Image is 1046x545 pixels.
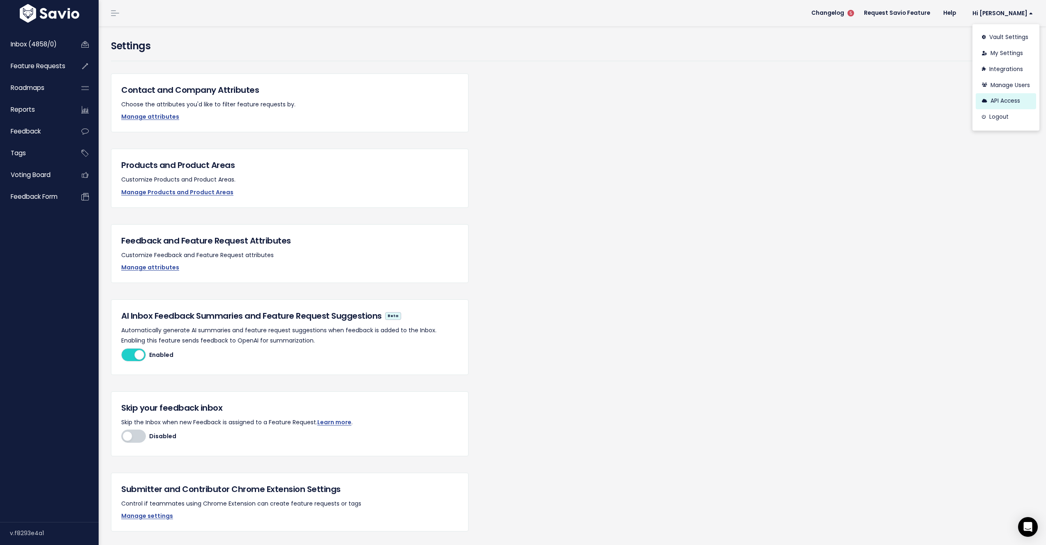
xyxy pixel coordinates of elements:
h5: Submitter and Contributor Chrome Extension Settings [121,483,458,495]
a: Vault Settings [976,30,1036,46]
p: Choose the attributes you'd like to filter feature requests by. [121,99,458,110]
p: Automatically generate AI summaries and feature request suggestions when feedback is added to the... [121,325,458,346]
div: Hi [PERSON_NAME] [972,24,1039,131]
h5: Contact and Company Attributes [121,84,458,96]
span: Hi [PERSON_NAME] [972,10,1033,16]
a: Feedback [2,122,68,141]
span: Feedback [11,127,41,136]
span: Feedback form [11,192,58,201]
a: Logout [976,109,1036,125]
h5: Feedback and Feature Request Attributes [121,235,458,247]
h5: Skip your feedback inbox [121,402,458,414]
span: Feature Requests [11,62,65,70]
a: Manage attributes [121,113,179,121]
a: Hi [PERSON_NAME] [963,7,1039,20]
p: Customize Feedback and Feature Request attributes [121,250,458,260]
span: 5 [847,10,854,16]
div: Open Intercom Messenger [1018,517,1038,537]
a: Manage attributes [121,263,179,271]
a: Manage Users [976,77,1036,93]
a: Tags [2,144,68,163]
img: logo-white.9d6f32f41409.svg [18,4,81,23]
a: Help [937,7,963,19]
span: Tags [11,149,26,157]
strong: Beta [388,313,398,318]
h5: Products and Product Areas [121,159,458,171]
a: Inbox (4858/0) [2,35,68,54]
span: Reports [11,105,35,114]
span: Enabled [149,348,176,361]
a: Voting Board [2,166,68,184]
a: Roadmaps [2,78,68,97]
span: Roadmaps [11,83,44,92]
p: Skip the Inbox when new Feedback is assigned to a Feature Request. . [121,417,458,428]
a: API Access [976,93,1036,109]
a: Manage settings [121,512,173,520]
a: My Settings [976,46,1036,62]
div: v.f8293e4a1 [10,522,99,544]
a: Feature Requests [2,57,68,76]
span: Changelog [811,10,844,16]
a: Learn more [317,418,351,426]
p: Customize Products and Product Areas. [121,175,458,185]
span: Disabled [149,430,176,443]
p: Control if teammates using Chrome Extension can create feature requests or tags [121,499,458,509]
a: Reports [2,100,68,119]
a: Manage Products and Product Areas [121,188,233,196]
a: Request Savio Feature [857,7,937,19]
span: Inbox (4858/0) [11,40,57,48]
h5: AI Inbox Feedback Summaries and Feature Request Suggestions [121,310,458,322]
a: Feedback form [2,187,68,206]
a: Integrations [976,61,1036,77]
span: Voting Board [11,170,51,179]
h4: Settings [111,39,1034,53]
